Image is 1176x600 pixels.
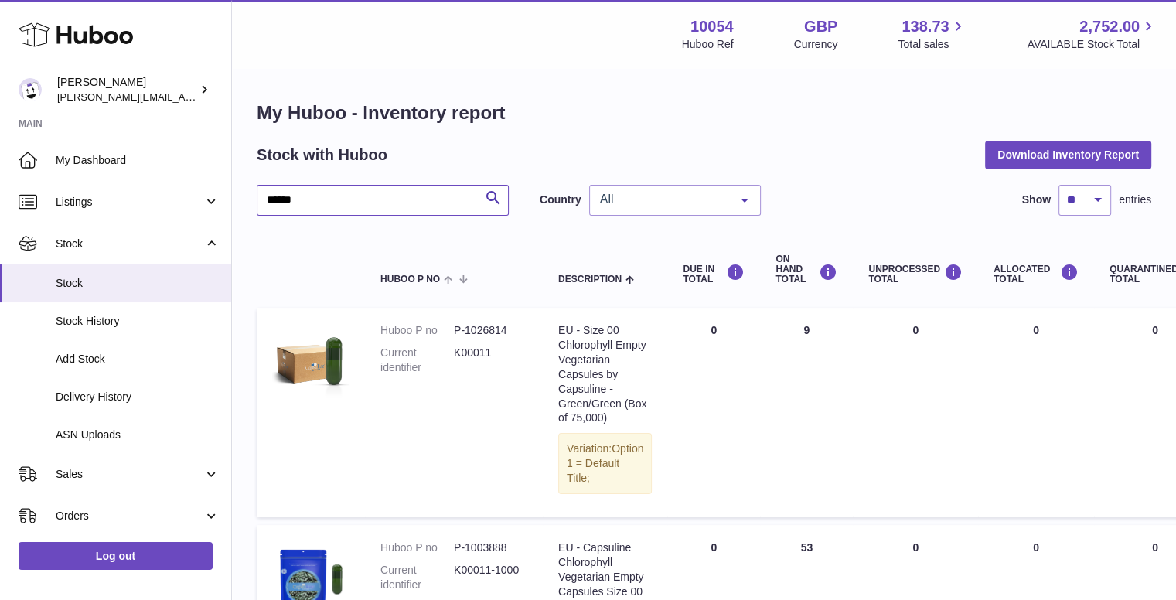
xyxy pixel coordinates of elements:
[380,274,440,285] span: Huboo P no
[454,323,527,338] dd: P-1026814
[57,75,196,104] div: [PERSON_NAME]
[898,16,966,52] a: 138.73 Total sales
[380,540,454,555] dt: Huboo P no
[56,195,203,210] span: Listings
[56,314,220,329] span: Stock History
[57,90,310,103] span: [PERSON_NAME][EMAIL_ADDRESS][DOMAIN_NAME]
[775,254,837,285] div: ON HAND Total
[1022,193,1051,207] label: Show
[56,237,203,251] span: Stock
[794,37,838,52] div: Currency
[898,37,966,52] span: Total sales
[853,308,978,517] td: 0
[978,308,1094,517] td: 0
[1152,541,1158,554] span: 0
[257,145,387,165] h2: Stock with Huboo
[596,192,729,207] span: All
[760,308,853,517] td: 9
[56,153,220,168] span: My Dashboard
[56,276,220,291] span: Stock
[56,467,203,482] span: Sales
[1027,16,1157,52] a: 2,752.00 AVAILABLE Stock Total
[994,264,1079,285] div: ALLOCATED Total
[540,193,581,207] label: Country
[257,101,1151,125] h1: My Huboo - Inventory report
[682,37,734,52] div: Huboo Ref
[558,274,622,285] span: Description
[804,16,837,37] strong: GBP
[380,346,454,375] dt: Current identifier
[1027,37,1157,52] span: AVAILABLE Stock Total
[558,323,652,425] div: EU - Size 00 Chlorophyll Empty Vegetarian Capsules by Capsuline - Green/Green (Box of 75,000)
[19,78,42,101] img: luz@capsuline.com
[558,433,652,494] div: Variation:
[454,563,527,592] dd: K00011-1000
[1152,324,1158,336] span: 0
[272,323,349,401] img: product image
[690,16,734,37] strong: 10054
[56,390,220,404] span: Delivery History
[380,323,454,338] dt: Huboo P no
[19,542,213,570] a: Log out
[454,346,527,375] dd: K00011
[868,264,963,285] div: UNPROCESSED Total
[985,141,1151,169] button: Download Inventory Report
[683,264,745,285] div: DUE IN TOTAL
[1119,193,1151,207] span: entries
[454,540,527,555] dd: P-1003888
[56,509,203,523] span: Orders
[380,563,454,592] dt: Current identifier
[667,308,760,517] td: 0
[1079,16,1140,37] span: 2,752.00
[56,352,220,366] span: Add Stock
[902,16,949,37] span: 138.73
[56,428,220,442] span: ASN Uploads
[567,442,643,484] span: Option 1 = Default Title;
